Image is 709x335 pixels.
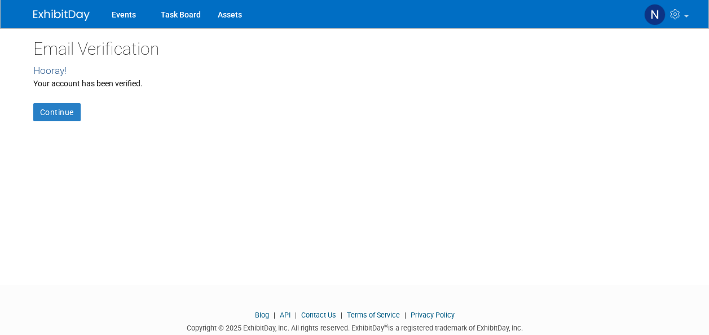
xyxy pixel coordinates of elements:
span: | [292,311,300,319]
img: Natalie Plahuta [644,4,666,25]
span: | [402,311,409,319]
a: Blog [255,311,269,319]
a: Contact Us [301,311,336,319]
a: Privacy Policy [411,311,455,319]
span: | [271,311,278,319]
a: Continue [33,103,81,121]
a: API [280,311,290,319]
div: Your account has been verified. [33,78,676,89]
h2: Email Verification [33,39,676,58]
img: ExhibitDay [33,10,90,21]
span: | [338,311,345,319]
sup: ® [384,323,388,329]
div: Hooray! [33,64,676,78]
a: Terms of Service [347,311,400,319]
